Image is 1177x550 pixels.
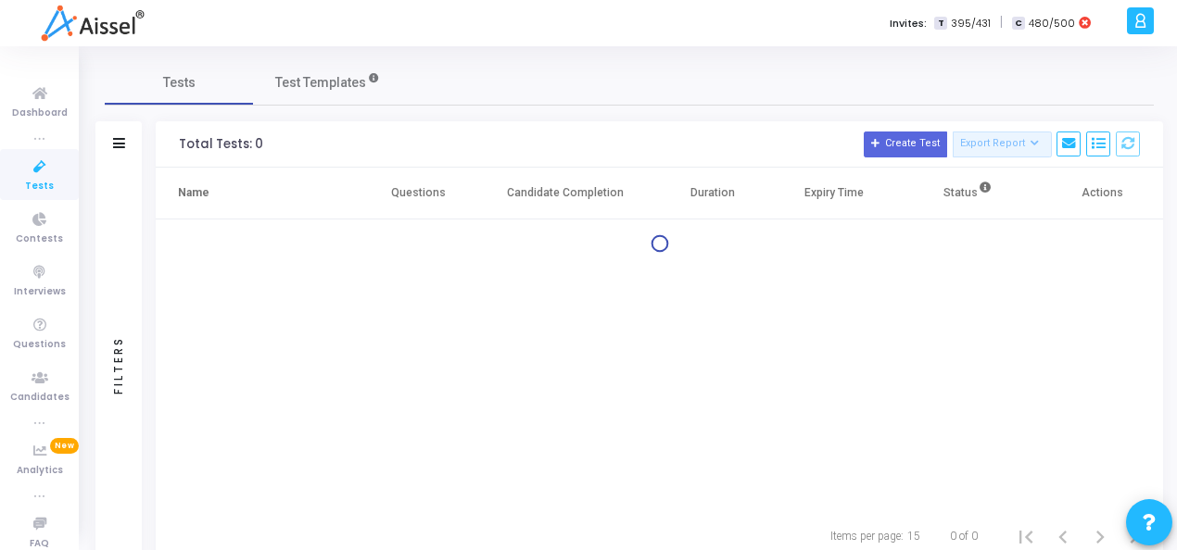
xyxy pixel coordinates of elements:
[830,528,904,544] div: Items per page:
[10,390,70,406] span: Candidates
[163,73,196,93] span: Tests
[1029,16,1075,31] span: 480/500
[1012,17,1024,31] span: C
[358,168,479,219] th: Questions
[12,106,68,121] span: Dashboard
[17,463,63,479] span: Analytics
[773,168,894,219] th: Expiry Time
[1000,13,1003,32] span: |
[1042,168,1163,219] th: Actions
[156,168,358,219] th: Name
[179,137,263,152] div: Total Tests: 0
[25,179,54,194] span: Tests
[50,438,79,454] span: New
[907,528,920,544] div: 15
[953,131,1052,157] button: Export Report
[950,528,978,544] div: 0 of 0
[951,16,991,31] span: 395/431
[14,284,66,300] span: Interviews
[895,168,1042,219] th: Status
[890,16,927,31] label: Invites:
[864,131,947,157] button: Create Test
[275,73,366,93] span: Test Templates
[480,168,652,219] th: Candidate Completion
[41,5,144,42] img: logo
[652,168,773,219] th: Duration
[934,17,946,31] span: T
[16,231,63,247] span: Contests
[110,263,127,467] div: Filters
[13,337,66,353] span: Questions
